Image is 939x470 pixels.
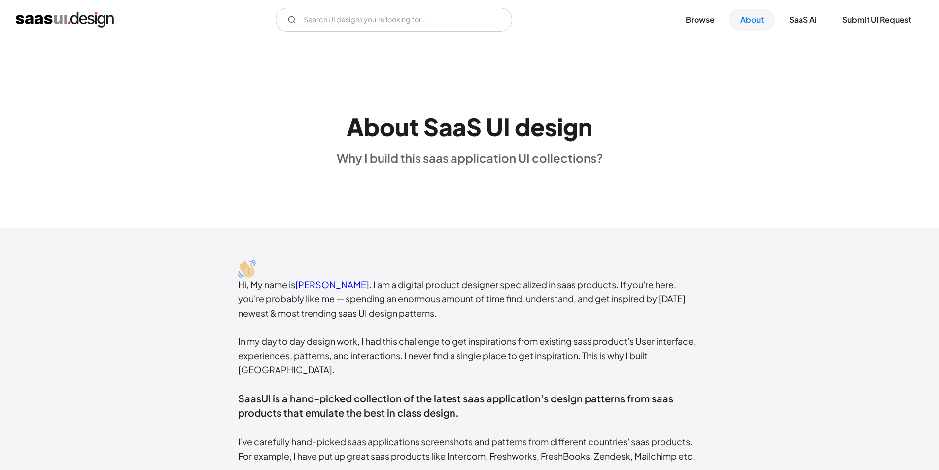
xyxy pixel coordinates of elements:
span: SaasUI is a hand-picked collection of the latest saas application's design patterns from saas pro... [238,392,673,419]
a: home [16,12,114,28]
a: Submit UI Request [831,9,923,31]
a: Browse [674,9,727,31]
a: About [729,9,775,31]
input: Search UI designs you're looking for... [276,8,512,32]
div: Why I build this saas application UI collections? [337,150,603,165]
form: Email Form [276,8,512,32]
h1: About SaaS UI design [347,112,592,141]
a: SaaS Ai [777,9,829,31]
a: [PERSON_NAME] [295,279,369,290]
